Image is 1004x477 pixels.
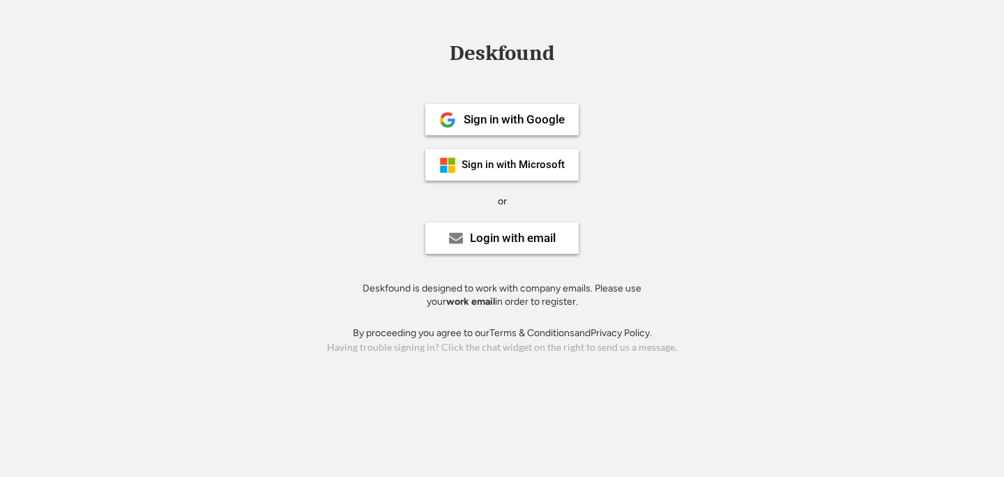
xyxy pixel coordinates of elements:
div: By proceeding you agree to our and [353,326,652,340]
strong: work email [446,296,495,308]
a: Privacy Policy. [591,327,652,339]
div: Deskfound is designed to work with company emails. Please use your in order to register. [345,282,659,309]
div: Deskfound [443,43,561,64]
div: Login with email [470,232,556,244]
div: Sign in with Google [464,114,565,126]
div: or [498,195,507,209]
img: ms-symbollockup_mssymbol_19.png [439,157,456,174]
img: 1024px-Google__G__Logo.svg.png [439,112,456,128]
div: Sign in with Microsoft [462,160,565,170]
a: Terms & Conditions [489,327,575,339]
